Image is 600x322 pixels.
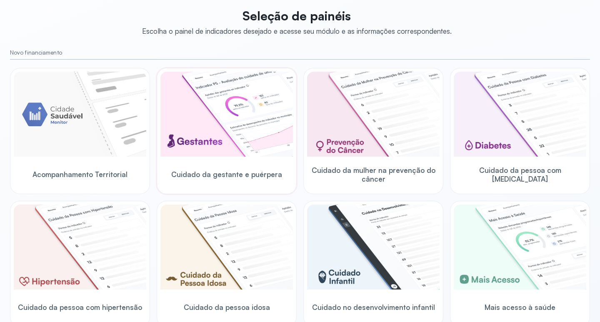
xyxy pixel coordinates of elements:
span: Cuidado da gestante e puérpera [171,170,282,179]
span: Acompanhamento Territorial [32,170,127,179]
span: Cuidado da pessoa idosa [184,303,270,312]
img: hypertension.png [14,205,146,290]
small: Novo financiamento [10,49,590,56]
img: pregnants.png [160,72,293,157]
span: Cuidado da mulher na prevenção do câncer [307,166,440,184]
img: woman-cancer-prevention-care.png [307,72,440,157]
p: Seleção de painéis [142,8,452,23]
img: healthcare-greater-access.png [454,205,586,290]
div: Escolha o painel de indicadores desejado e acesse seu módulo e as informações correspondentes. [142,27,452,35]
span: Cuidado no desenvolvimento infantil [312,303,435,312]
img: diabetics.png [454,72,586,157]
img: placeholder-module-ilustration.png [14,72,146,157]
img: child-development.png [307,205,440,290]
span: Mais acesso à saúde [485,303,555,312]
span: Cuidado da pessoa com [MEDICAL_DATA] [454,166,586,184]
span: Cuidado da pessoa com hipertensão [18,303,142,312]
img: elderly.png [160,205,293,290]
